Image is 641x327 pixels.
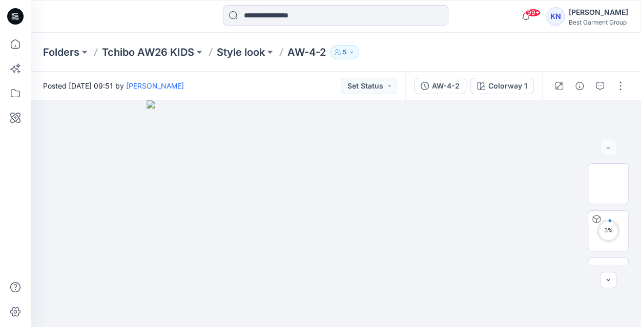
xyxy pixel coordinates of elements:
div: Colorway 1 [488,80,527,92]
img: eyJhbGciOiJIUzI1NiIsImtpZCI6IjAiLCJzbHQiOiJzZXMiLCJ0eXAiOiJKV1QifQ.eyJkYXRhIjp7InR5cGUiOiJzdG9yYW... [147,100,525,327]
button: Colorway 1 [470,78,534,94]
a: [PERSON_NAME] [126,81,184,90]
div: [PERSON_NAME] [569,6,628,18]
p: AW-4-2 [287,45,326,59]
span: 99+ [525,9,541,17]
div: 3 % [596,226,621,235]
div: KN [546,7,565,26]
img: Colorway Cover [588,173,628,194]
a: Folders [43,45,79,59]
a: Tchibo AW26 KIDS [102,45,194,59]
button: 5 [330,45,359,59]
button: Details [571,78,588,94]
span: Posted [DATE] 09:51 by [43,80,184,91]
p: 5 [343,47,346,58]
div: Best Garment Group [569,18,628,26]
button: AW-4-2 [414,78,466,94]
div: AW-4-2 [432,80,460,92]
a: Style look [217,45,265,59]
